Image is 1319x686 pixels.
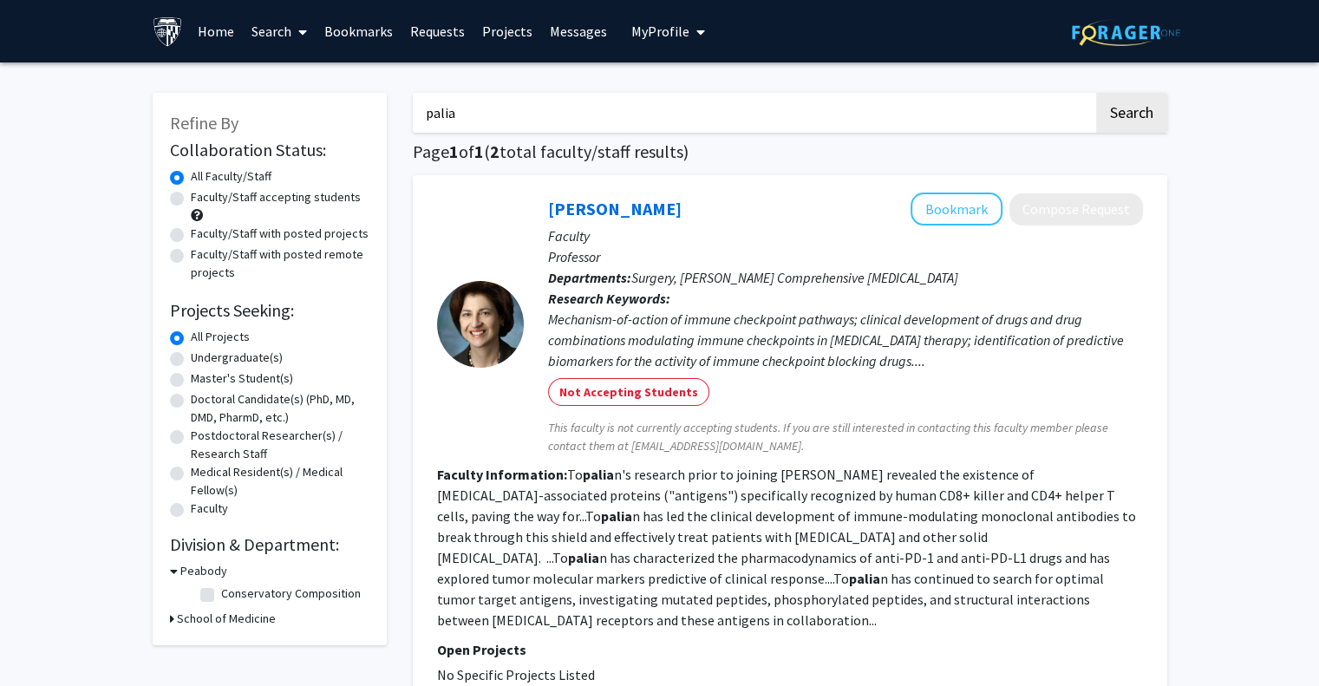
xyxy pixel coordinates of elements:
img: ForagerOne Logo [1072,19,1180,46]
label: Medical Resident(s) / Medical Fellow(s) [191,463,369,500]
a: Requests [402,1,473,62]
b: Research Keywords: [548,290,670,307]
a: Projects [473,1,541,62]
img: Johns Hopkins University Logo [153,16,183,47]
h2: Collaboration Status: [170,140,369,160]
iframe: Chat [13,608,74,673]
button: Add Suzanne Topalian to Bookmarks [911,193,1002,225]
span: This faculty is not currently accepting students. If you are still interested in contacting this ... [548,419,1143,455]
span: Surgery, [PERSON_NAME] Comprehensive [MEDICAL_DATA] [631,269,958,286]
a: Search [243,1,316,62]
label: Faculty/Staff accepting students [191,188,361,206]
div: Mechanism-of-action of immune checkpoint pathways; clinical development of drugs and drug combina... [548,309,1143,371]
span: 1 [449,140,459,162]
b: palia [583,466,614,483]
label: All Faculty/Staff [191,167,271,186]
a: Messages [541,1,616,62]
h3: School of Medicine [177,610,276,628]
h1: Page of ( total faculty/staff results) [413,141,1167,162]
mat-chip: Not Accepting Students [548,378,709,406]
label: Faculty [191,500,228,518]
a: [PERSON_NAME] [548,198,682,219]
b: palia [601,507,632,525]
label: Faculty/Staff with posted remote projects [191,245,369,282]
h2: Division & Department: [170,534,369,555]
p: Faculty [548,225,1143,246]
label: Conservatory Composition [221,585,361,603]
label: Postdoctoral Researcher(s) / Research Staff [191,427,369,463]
b: palia [568,549,599,566]
span: 2 [490,140,500,162]
span: Refine By [170,112,238,134]
label: Faculty/Staff with posted projects [191,225,369,243]
button: Search [1096,93,1167,133]
b: Faculty Information: [437,466,567,483]
b: Departments: [548,269,631,286]
h2: Projects Seeking: [170,300,369,321]
label: Doctoral Candidate(s) (PhD, MD, DMD, PharmD, etc.) [191,390,369,427]
span: 1 [474,140,484,162]
label: Master's Student(s) [191,369,293,388]
span: No Specific Projects Listed [437,666,595,683]
h3: Peabody [180,562,227,580]
input: Search Keywords [413,93,1094,133]
label: Undergraduate(s) [191,349,283,367]
p: Professor [548,246,1143,267]
b: palia [849,570,880,587]
button: Compose Request to Suzanne Topalian [1009,193,1143,225]
p: Open Projects [437,639,1143,660]
fg-read-more: To n's research prior to joining [PERSON_NAME] revealed the existence of [MEDICAL_DATA]-associate... [437,466,1136,629]
label: All Projects [191,328,250,346]
a: Bookmarks [316,1,402,62]
span: My Profile [631,23,689,40]
a: Home [189,1,243,62]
